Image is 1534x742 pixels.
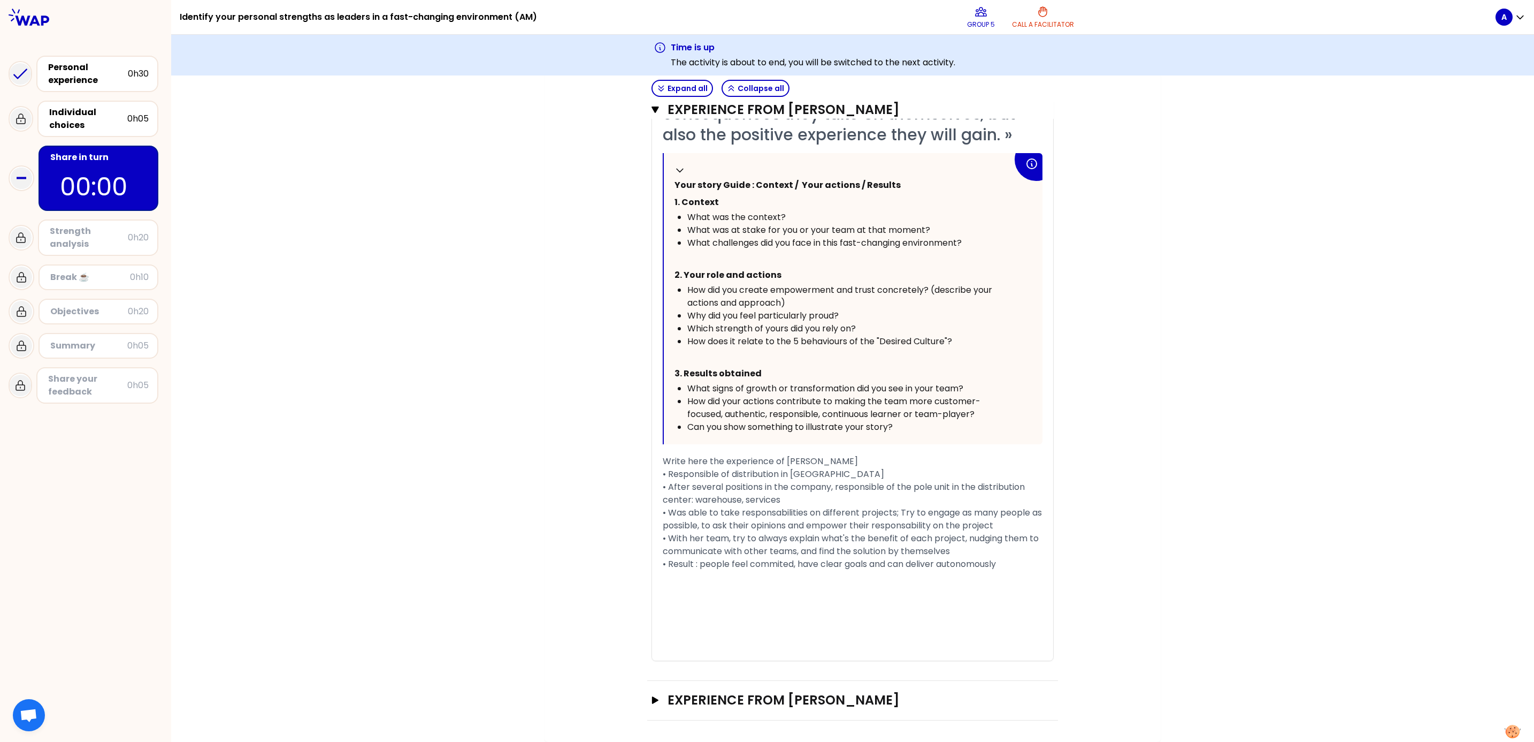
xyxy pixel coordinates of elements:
span: • With her team, try to always explain what's the benefit of each project, nudging them to commun... [663,532,1041,557]
span: What was at stake for you or your team at that moment? [687,224,930,236]
span: How does it relate to the 5 behaviours of the "Desired Culture"? [687,335,952,347]
div: Otwarty czat [13,699,45,731]
div: 0h20 [128,231,149,244]
span: 2. Your role and actions [674,269,781,281]
span: Can you show something to illustrate your story? [687,421,893,433]
p: 00:00 [60,168,137,206]
div: Strength analysis [50,225,128,251]
span: What signs of growth or transformation did you see in your team? [687,382,963,395]
div: Objectives [50,305,128,318]
p: A [1501,12,1507,22]
div: Share your feedback [48,373,127,398]
h3: Experience from [PERSON_NAME] [668,101,1017,118]
div: 0h05 [127,339,149,352]
button: Experience from [PERSON_NAME] [651,101,1054,118]
span: What challenges did you face in this fast-changing environment? [687,237,962,249]
span: Why did you feel particularly proud? [687,309,839,322]
span: What was the context? [687,211,786,223]
span: Which strength of yours did you rely on? [687,322,856,335]
p: The activity is about to end, you will be switched to the next activity. [671,56,955,69]
span: How did your actions contribute to making the team more customer-focused, authentic, responsible,... [687,395,980,420]
span: • Was able to take responsabilities on different projects; Try to engage as many people as possib... [663,506,1044,532]
button: Experience from [PERSON_NAME] [651,692,1054,709]
div: 0h05 [127,112,149,125]
div: Summary [50,339,127,352]
span: Your story Guide : Context / Your actions / Results [674,179,901,191]
button: Expand all [651,80,713,97]
button: Collapse all [722,80,789,97]
div: 0h05 [127,379,149,392]
button: Group 5 [963,1,999,33]
div: Individual choices [49,106,127,132]
span: • Responsible of distribution in [GEOGRAPHIC_DATA] • After several positions in the company, resp... [663,468,1027,506]
p: Call a facilitator [1012,20,1074,29]
span: 3. Results obtained [674,367,762,380]
div: 0h10 [130,271,149,284]
button: Call a facilitator [1008,1,1078,33]
span: Write here the experience of [PERSON_NAME] [663,455,858,467]
div: 0h30 [128,67,149,80]
span: How did you create empowerment and trust concretely? (describe your actions and approach) [687,284,994,309]
div: Personal experience [48,61,128,87]
h3: Time is up [671,41,955,54]
button: A [1495,9,1525,26]
p: Group 5 [967,20,995,29]
div: 0h20 [128,305,149,318]
div: Break ☕️ [50,271,130,284]
div: Share in turn [50,151,149,164]
span: 1. Context [674,196,719,208]
h3: Experience from [PERSON_NAME] [668,692,1018,709]
span: • Result : people feel commited, have clear goals and can deliver autonomously [663,558,996,570]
